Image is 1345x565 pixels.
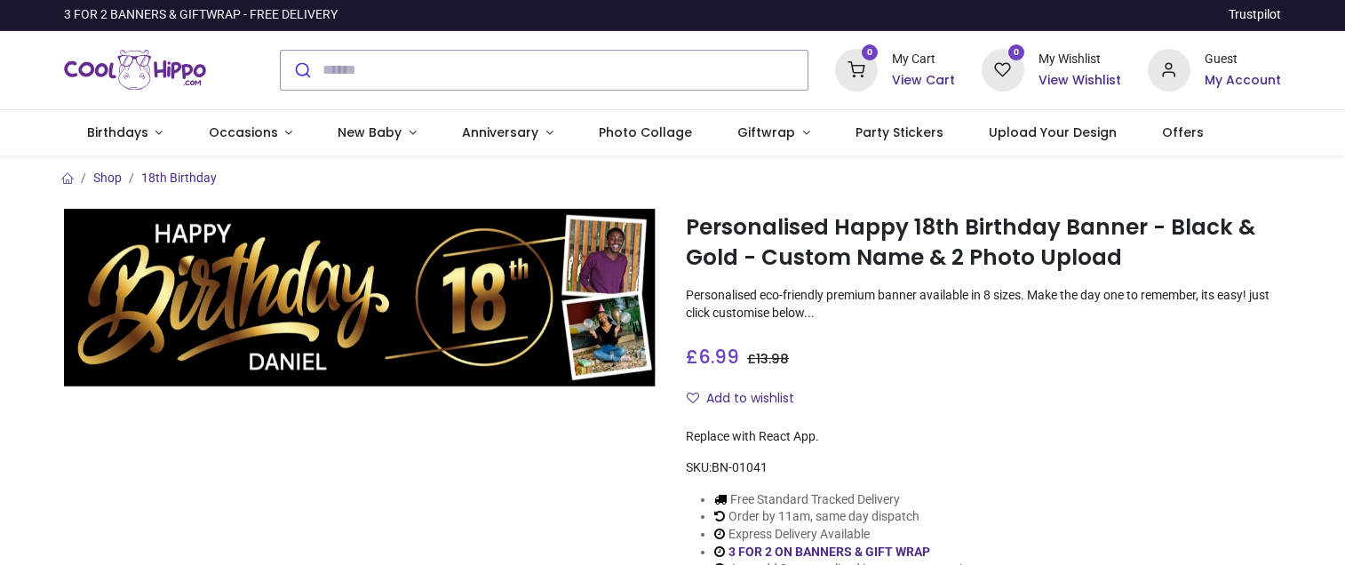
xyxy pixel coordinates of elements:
[686,384,809,414] button: Add to wishlistAdd to wishlist
[728,545,930,559] a: 3 FOR 2 ON BANNERS & GIFT WRAP
[462,123,538,141] span: Anniversary
[141,171,217,185] a: 18th Birthday
[698,344,739,370] span: 6.99
[686,459,1281,477] div: SKU:
[686,428,1281,446] div: Replace with React App.
[1162,123,1204,141] span: Offers
[64,45,206,95] a: Logo of Cool Hippo
[747,350,789,368] span: £
[209,123,278,141] span: Occasions
[64,6,338,24] div: 3 FOR 2 BANNERS & GIFTWRAP - FREE DELIVERY
[686,287,1281,322] p: Personalised eco-friendly premium banner available in 8 sizes. Make the day one to remember, its ...
[87,123,148,141] span: Birthdays
[686,212,1281,274] h1: Personalised Happy 18th Birthday Banner - Black & Gold - Custom Name & 2 Photo Upload
[835,61,878,76] a: 0
[186,110,315,156] a: Occasions
[1205,51,1281,68] div: Guest
[712,460,768,474] span: BN-01041
[1008,44,1025,61] sup: 0
[687,392,699,404] i: Add to wishlist
[64,209,659,387] img: Personalised Happy 18th Birthday Banner - Black & Gold - Custom Name & 2 Photo Upload
[892,72,955,90] a: View Cart
[862,44,879,61] sup: 0
[64,110,186,156] a: Birthdays
[1205,72,1281,90] a: My Account
[1039,51,1121,68] div: My Wishlist
[439,110,576,156] a: Anniversary
[281,51,322,90] button: Submit
[64,45,206,95] img: Cool Hippo
[714,526,963,544] li: Express Delivery Available
[315,110,440,156] a: New Baby
[892,51,955,68] div: My Cart
[714,110,832,156] a: Giftwrap
[737,123,795,141] span: Giftwrap
[714,508,963,526] li: Order by 11am, same day dispatch
[686,344,739,370] span: £
[93,171,122,185] a: Shop
[982,61,1024,76] a: 0
[1229,6,1281,24] a: Trustpilot
[599,123,692,141] span: Photo Collage
[856,123,943,141] span: Party Stickers
[714,491,963,509] li: Free Standard Tracked Delivery
[1039,72,1121,90] a: View Wishlist
[756,350,789,368] span: 13.98
[338,123,402,141] span: New Baby
[989,123,1117,141] span: Upload Your Design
